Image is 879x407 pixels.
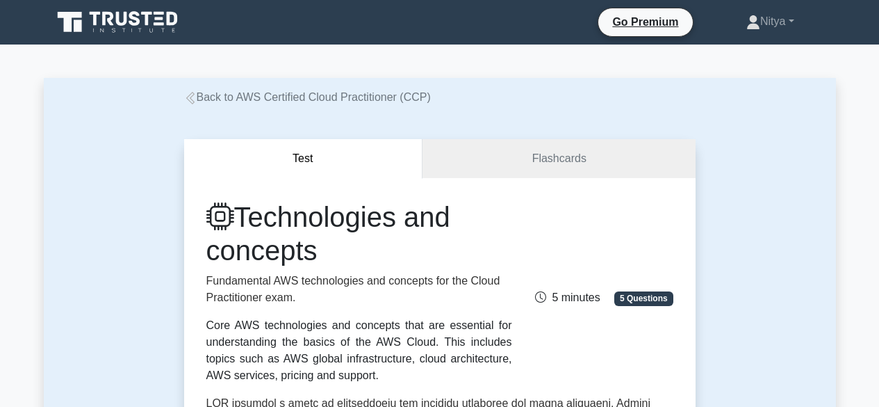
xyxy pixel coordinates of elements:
[206,317,512,384] div: Core AWS technologies and concepts that are essential for understanding the basics of the AWS Clo...
[184,139,423,179] button: Test
[206,273,512,306] p: Fundamental AWS technologies and concepts for the Cloud Practitioner exam.
[713,8,828,35] a: Nitya
[184,91,431,103] a: Back to AWS Certified Cloud Practitioner (CCP)
[422,139,695,179] a: Flashcards
[604,13,687,31] a: Go Premium
[614,292,673,305] span: 5 Questions
[206,200,512,267] h1: Technologies and concepts
[535,292,600,303] span: 5 minutes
